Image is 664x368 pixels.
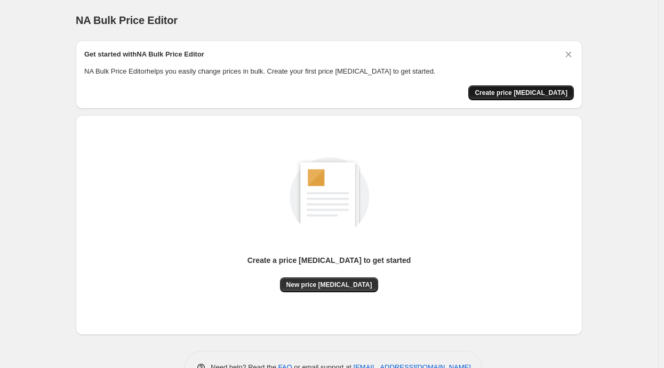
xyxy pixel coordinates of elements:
[247,255,411,266] p: Create a price [MEDICAL_DATA] to get started
[475,89,567,97] span: Create price [MEDICAL_DATA]
[286,281,372,289] span: New price [MEDICAL_DATA]
[280,277,379,292] button: New price [MEDICAL_DATA]
[84,66,574,77] p: NA Bulk Price Editor helps you easily change prices in bulk. Create your first price [MEDICAL_DAT...
[76,14,178,26] span: NA Bulk Price Editor
[84,49,204,60] h2: Get started with NA Bulk Price Editor
[468,85,574,100] button: Create price change job
[563,49,574,60] button: Dismiss card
